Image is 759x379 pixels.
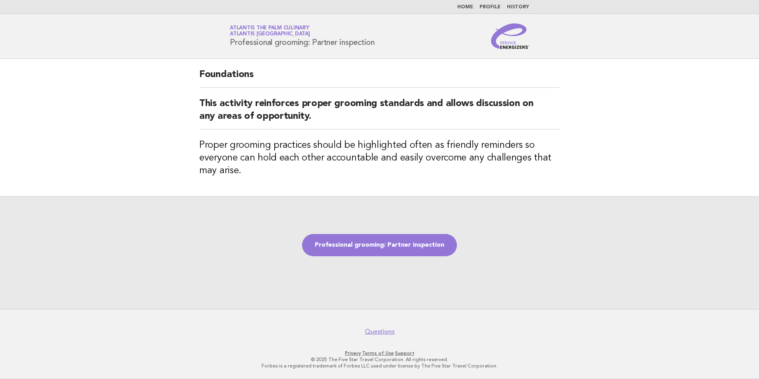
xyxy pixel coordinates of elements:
[199,139,560,177] h3: Proper grooming practices should be highlighted often as friendly reminders so everyone can hold ...
[230,26,375,46] h1: Professional grooming: Partner inspection
[302,234,457,256] a: Professional grooming: Partner inspection
[230,25,310,37] a: Atlantis The Palm CulinaryAtlantis [GEOGRAPHIC_DATA]
[137,363,622,369] p: Forbes is a registered trademark of Forbes LLC used under license by The Five Star Travel Corpora...
[230,32,310,37] span: Atlantis [GEOGRAPHIC_DATA]
[199,97,560,130] h2: This activity reinforces proper grooming standards and allows discussion on any areas of opportun...
[199,68,560,88] h2: Foundations
[345,350,361,356] a: Privacy
[491,23,529,49] img: Service Energizers
[362,350,394,356] a: Terms of Use
[137,350,622,356] p: · ·
[365,328,395,336] a: Questions
[137,356,622,363] p: © 2025 The Five Star Travel Corporation. All rights reserved.
[507,5,529,10] a: History
[480,5,501,10] a: Profile
[457,5,473,10] a: Home
[395,350,414,356] a: Support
